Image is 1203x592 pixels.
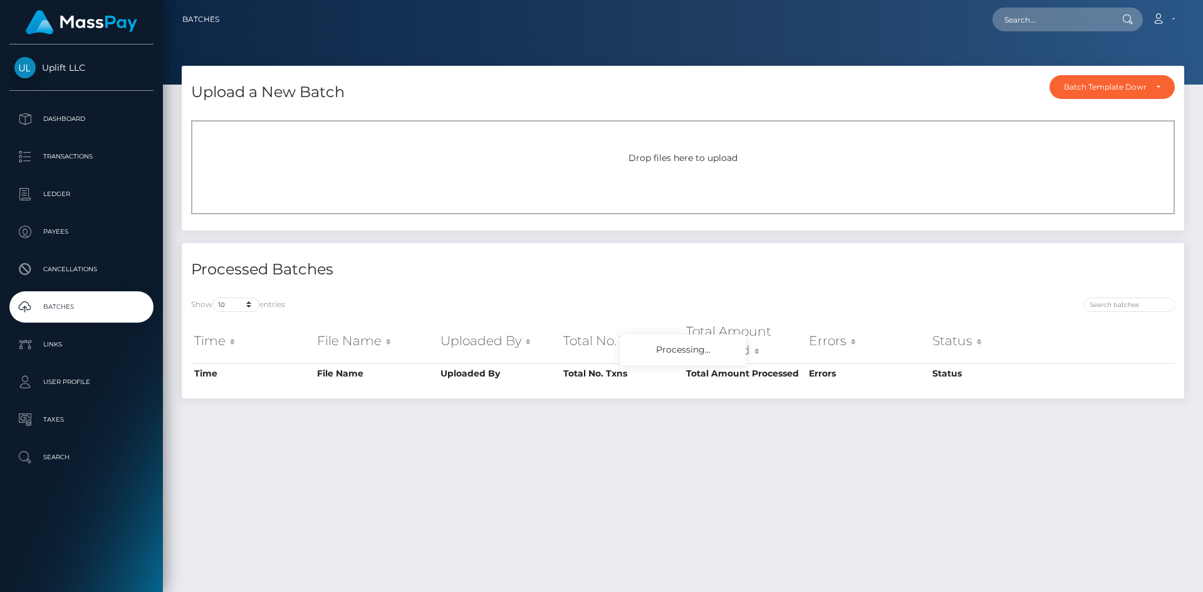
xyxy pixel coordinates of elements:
a: Taxes [9,404,154,435]
a: Batches [9,291,154,323]
p: Taxes [14,410,148,429]
p: Ledger [14,185,148,204]
img: MassPay Logo [26,10,137,34]
a: Payees [9,216,154,247]
div: Processing... [620,335,746,365]
a: Search [9,442,154,473]
p: Transactions [14,147,148,166]
a: Ledger [9,179,154,210]
a: Cancellations [9,254,154,285]
th: File Name [314,319,437,363]
th: Uploaded By [437,363,560,383]
p: Search [14,448,148,467]
p: Links [14,335,148,354]
h4: Upload a New Batch [191,81,345,103]
span: Drop files here to upload [628,152,737,164]
label: Show entries [191,298,285,312]
th: Errors [806,363,929,383]
a: Dashboard [9,103,154,135]
th: Status [929,363,1052,383]
p: User Profile [14,373,148,392]
th: Time [191,363,314,383]
a: Links [9,329,154,360]
img: Uplift LLC [14,57,36,78]
a: User Profile [9,366,154,398]
button: Batch Template Download [1049,75,1175,99]
span: Uplift LLC [9,62,154,73]
input: Search batches [1084,298,1175,312]
th: Total Amount Processed [683,363,806,383]
th: Total No. Txns [560,319,683,363]
th: Total Amount Processed [683,319,806,363]
p: Payees [14,222,148,241]
th: Uploaded By [437,319,560,363]
h4: Processed Batches [191,259,674,281]
p: Cancellations [14,260,148,279]
input: Search... [992,8,1110,31]
th: File Name [314,363,437,383]
th: Errors [806,319,929,363]
p: Batches [14,298,148,316]
th: Status [929,319,1052,363]
a: Transactions [9,141,154,172]
select: Showentries [212,298,259,312]
th: Total No. Txns [560,363,683,383]
div: Batch Template Download [1064,82,1146,92]
th: Time [191,319,314,363]
p: Dashboard [14,110,148,128]
a: Batches [182,6,219,33]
